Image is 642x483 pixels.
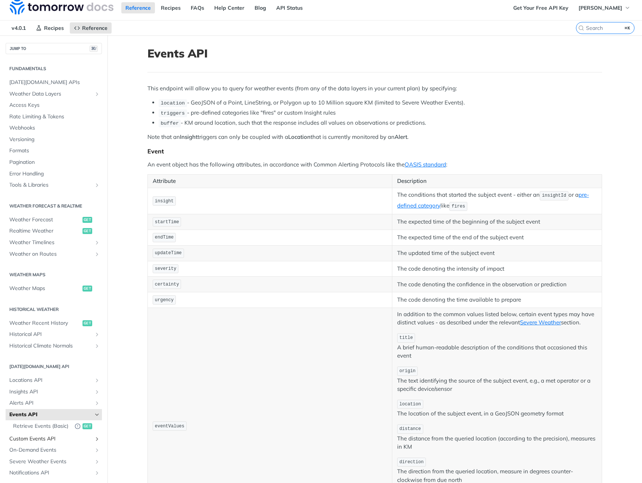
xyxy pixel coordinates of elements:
[9,113,100,121] span: Rate Limiting & Tokens
[9,90,92,98] span: Weather Data Layers
[153,177,387,186] p: Attribute
[9,102,100,109] span: Access Keys
[94,343,100,349] button: Show subpages for Historical Climate Normals
[210,2,249,13] a: Help Center
[623,24,632,32] kbd: ⌘K
[94,400,100,406] button: Show subpages for Alerts API
[452,204,465,209] span: fires
[9,446,92,454] span: On-Demand Events
[94,447,100,453] button: Show subpages for On-Demand Events
[32,22,68,34] a: Recipes
[94,389,100,395] button: Show subpages for Insights API
[147,147,602,155] div: Event
[9,342,92,350] span: Historical Climate Normals
[6,363,102,370] h2: [DATE][DOMAIN_NAME] API
[6,88,102,100] a: Weather Data LayersShow subpages for Weather Data Layers
[399,459,424,465] span: direction
[82,228,92,234] span: get
[155,235,174,240] span: endTime
[6,168,102,180] a: Error Handling
[6,225,102,237] a: Realtime Weatherget
[9,227,81,235] span: Realtime Weather
[6,318,102,329] a: Weather Recent Historyget
[6,100,102,111] a: Access Keys
[397,191,589,209] a: pre-defined category
[159,99,602,107] li: - GeoJSON of a Point, LineString, or Polygon up to 10 Million square KM (limited to Severe Weathe...
[397,265,597,273] p: The code denoting the intensity of impact
[70,22,112,34] a: Reference
[147,47,602,60] h1: Events API
[75,423,81,430] button: Deprecated Endpoint
[159,119,602,127] li: - KM around location, such that the response includes all values on observations or predictions.
[159,109,602,117] li: - pre-defined categories like "fires" or custom Insight rules
[9,250,92,258] span: Weather on Routes
[13,423,71,430] span: Retrieve Events (Basic)
[397,190,597,212] p: The conditions that started the subject event - either an or a like
[578,25,584,31] svg: Search
[397,424,597,451] p: The distance from the queried location (according to the precision), measures in KM
[397,296,597,304] p: The code denoting the time available to prepare
[6,433,102,445] a: Custom Events APIShow subpages for Custom Events API
[9,79,100,86] span: [DATE][DOMAIN_NAME] APIs
[9,159,100,166] span: Pagination
[82,320,92,326] span: get
[9,216,81,224] span: Weather Forecast
[397,280,597,289] p: The code denoting the confidence in the observation or prediction
[6,180,102,191] a: Tools & LibrariesShow subpages for Tools & Libraries
[157,2,185,13] a: Recipes
[155,250,182,256] span: updateTime
[155,266,177,271] span: severity
[94,182,100,188] button: Show subpages for Tools & Libraries
[121,2,155,13] a: Reference
[397,366,597,393] p: The text identifying the source of the subject event, e.g., a met operator or a specific device/s...
[397,218,597,226] p: The expected time of the beginning of the subject event
[94,436,100,442] button: Show subpages for Custom Events API
[9,124,100,132] span: Webhooks
[6,329,102,340] a: Historical APIShow subpages for Historical API
[94,470,100,476] button: Show subpages for Notifications API
[9,136,100,143] span: Versioning
[82,25,107,31] span: Reference
[6,306,102,313] h2: Historical Weather
[6,409,102,420] a: Events APIHide subpages for Events API
[82,423,92,429] span: get
[9,399,92,407] span: Alerts API
[395,133,407,140] strong: Alert
[94,331,100,337] button: Show subpages for Historical API
[579,4,622,11] span: [PERSON_NAME]
[399,426,421,431] span: distance
[180,133,197,140] strong: Insight
[6,134,102,145] a: Versioning
[94,91,100,97] button: Show subpages for Weather Data Layers
[6,283,102,294] a: Weather Mapsget
[82,286,92,292] span: get
[6,375,102,386] a: Locations APIShow subpages for Locations API
[147,84,602,93] p: This endpoint will allow you to query for weather events (from any of the data layers in your cur...
[6,445,102,456] a: On-Demand EventsShow subpages for On-Demand Events
[9,458,92,465] span: Severe Weather Events
[397,177,597,186] p: Description
[187,2,208,13] a: FAQs
[9,320,81,327] span: Weather Recent History
[9,147,100,155] span: Formats
[399,368,415,374] span: origin
[6,237,102,248] a: Weather TimelinesShow subpages for Weather Timelines
[155,199,174,204] span: insight
[6,43,102,54] button: JUMP TO⌘/
[6,145,102,156] a: Formats
[94,459,100,465] button: Show subpages for Severe Weather Events
[44,25,64,31] span: Recipes
[160,100,185,106] span: location
[160,110,185,116] span: triggers
[574,2,635,13] button: [PERSON_NAME]
[94,240,100,246] button: Show subpages for Weather Timelines
[9,469,92,477] span: Notifications API
[397,310,597,327] p: In addition to the common values listed below, certain event types may have distinct values - as ...
[6,214,102,225] a: Weather Forecastget
[520,319,561,326] a: Severe Weather
[250,2,270,13] a: Blog
[509,2,573,13] a: Get Your Free API Key
[6,77,102,88] a: [DATE][DOMAIN_NAME] APIs
[9,181,92,189] span: Tools & Libraries
[155,297,174,303] span: urgency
